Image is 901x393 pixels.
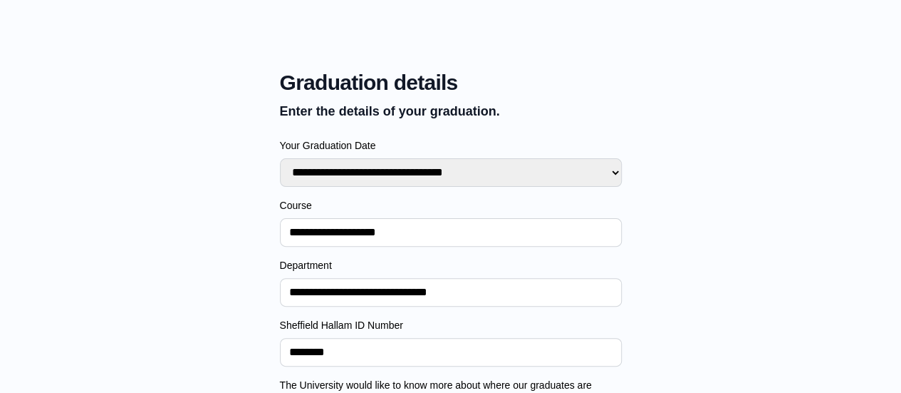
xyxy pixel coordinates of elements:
[280,138,622,153] label: Your Graduation Date
[280,318,622,332] label: Sheffield Hallam ID Number
[280,101,622,121] p: Enter the details of your graduation.
[280,258,622,272] label: Department
[280,70,622,96] span: Graduation details
[280,198,622,213] label: Course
